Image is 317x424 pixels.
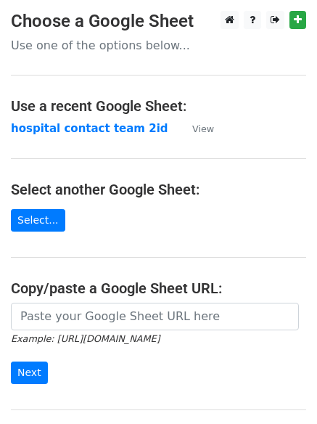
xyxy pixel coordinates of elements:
[11,303,299,330] input: Paste your Google Sheet URL here
[11,122,168,135] a: hospital contact team 2id
[11,38,306,53] p: Use one of the options below...
[192,123,214,134] small: View
[11,362,48,384] input: Next
[11,97,306,115] h4: Use a recent Google Sheet:
[11,333,160,344] small: Example: [URL][DOMAIN_NAME]
[11,181,306,198] h4: Select another Google Sheet:
[178,122,214,135] a: View
[11,209,65,232] a: Select...
[11,280,306,297] h4: Copy/paste a Google Sheet URL:
[11,11,306,32] h3: Choose a Google Sheet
